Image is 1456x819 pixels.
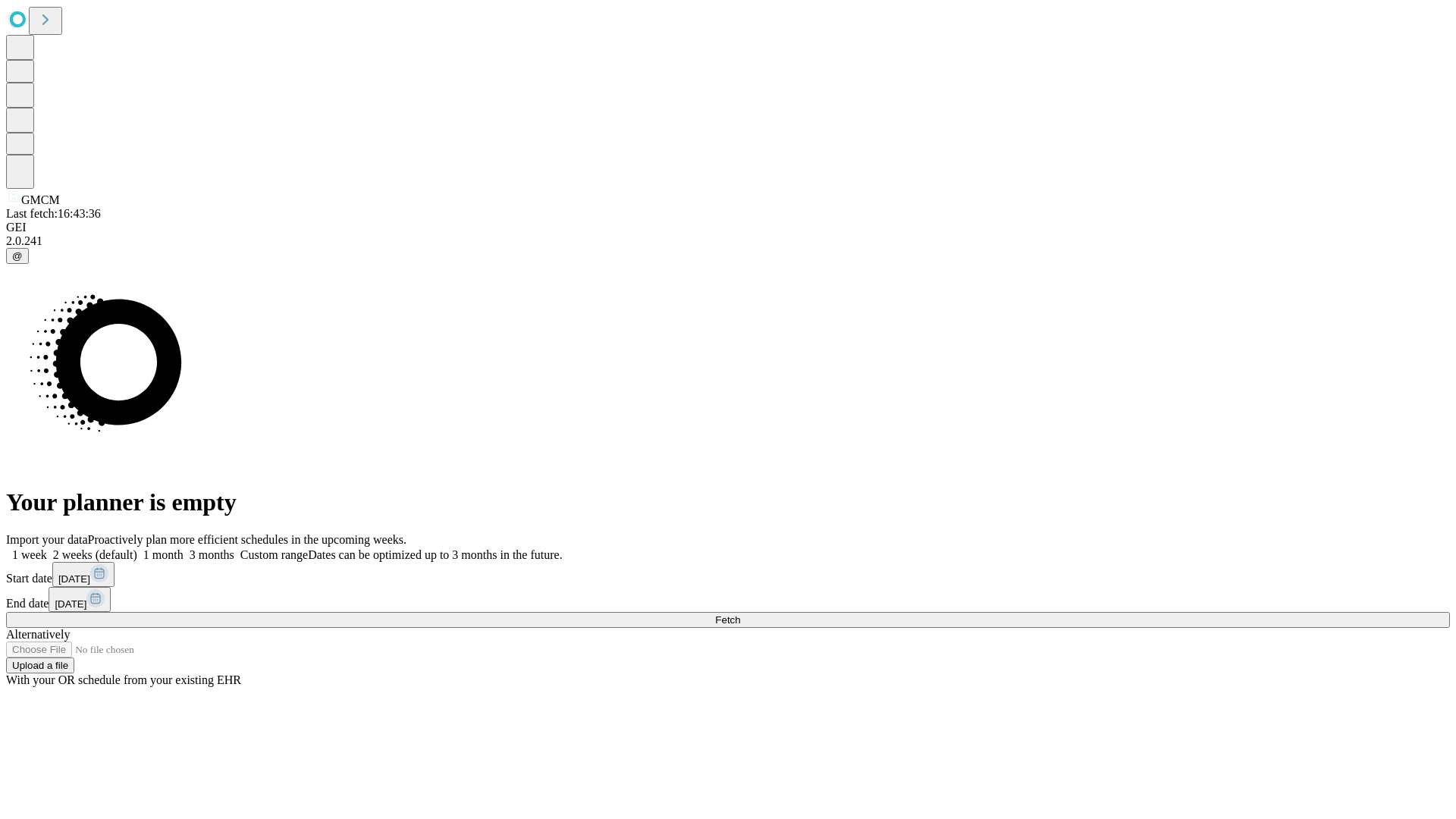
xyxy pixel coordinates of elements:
[53,548,137,561] span: 2 weeks (default)
[6,657,74,673] button: Upload a file
[143,548,184,561] span: 1 month
[12,548,47,561] span: 1 week
[6,207,101,220] span: Last fetch: 16:43:36
[49,587,111,612] button: [DATE]
[6,221,1450,234] div: GEI
[12,250,23,262] span: @
[240,548,308,561] span: Custom range
[308,548,562,561] span: Dates can be optimized up to 3 months in the future.
[715,614,740,626] span: Fetch
[190,548,234,561] span: 3 months
[88,533,406,546] span: Proactively plan more efficient schedules in the upcoming weeks.
[6,533,88,546] span: Import your data
[55,598,86,610] span: [DATE]
[6,587,1450,612] div: End date
[58,573,90,585] span: [DATE]
[21,193,60,206] span: GMCM
[6,488,1450,516] h1: Your planner is empty
[6,673,241,686] span: With your OR schedule from your existing EHR
[6,562,1450,587] div: Start date
[6,234,1450,248] div: 2.0.241
[6,628,70,641] span: Alternatively
[6,612,1450,628] button: Fetch
[6,248,29,264] button: @
[52,562,115,587] button: [DATE]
